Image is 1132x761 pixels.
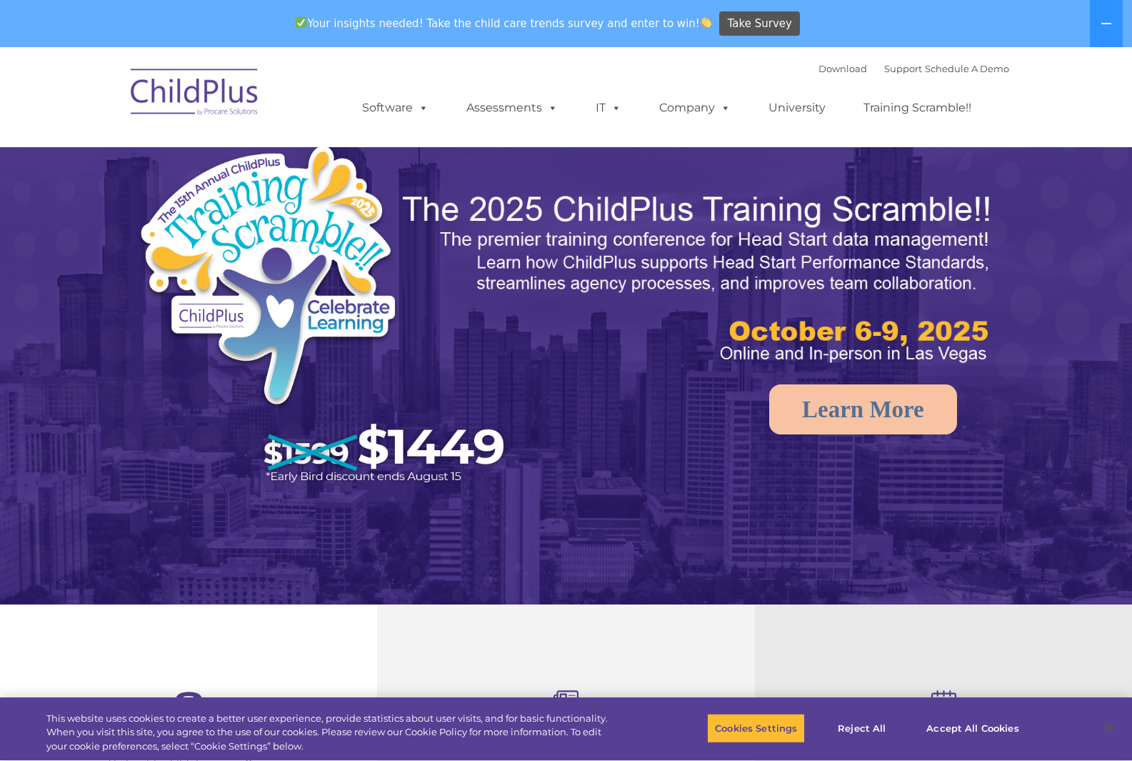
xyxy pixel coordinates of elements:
[581,94,636,122] a: IT
[199,94,242,105] span: Last name
[754,94,840,122] a: University
[817,713,906,743] button: Reject All
[818,63,1009,74] font: |
[707,713,805,743] button: Cookies Settings
[884,63,922,74] a: Support
[645,94,745,122] a: Company
[1093,712,1125,744] button: Close
[769,384,957,434] a: Learn More
[452,94,572,122] a: Assessments
[296,17,306,28] img: ✅
[818,63,867,74] a: Download
[124,59,266,130] img: ChildPlus by Procare Solutions
[925,63,1009,74] a: Schedule A Demo
[199,153,259,164] span: Phone number
[46,712,623,754] div: This website uses cookies to create a better user experience, provide statistics about user visit...
[849,94,986,122] a: Training Scramble!!
[290,9,718,37] span: Your insights needed! Take the child care trends survey and enter to win!
[348,94,443,122] a: Software
[701,17,711,28] img: 👏
[918,713,1026,743] button: Accept All Cookies
[728,11,792,36] span: Take Survey
[719,11,800,36] a: Take Survey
